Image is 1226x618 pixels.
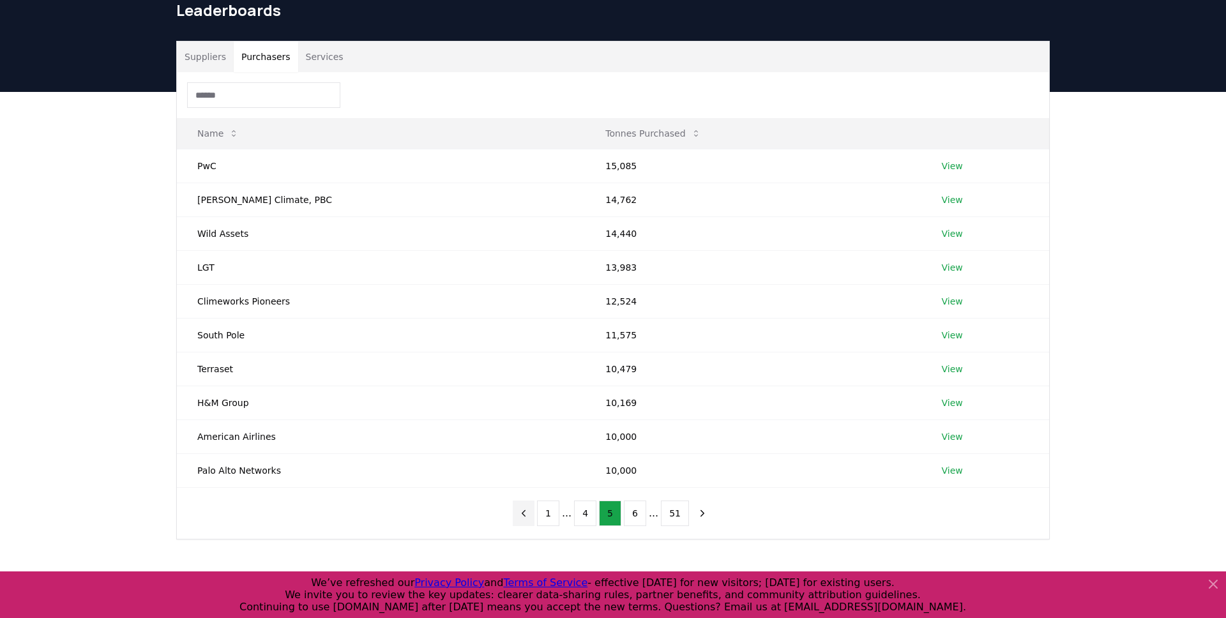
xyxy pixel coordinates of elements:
td: [PERSON_NAME] Climate, PBC [177,183,585,216]
button: previous page [513,501,534,526]
td: PwC [177,149,585,183]
a: View [942,295,963,308]
a: View [942,261,963,274]
td: 13,983 [585,250,921,284]
td: H&M Group [177,386,585,419]
button: Suppliers [177,41,234,72]
td: 10,169 [585,386,921,419]
td: 14,440 [585,216,921,250]
a: View [942,193,963,206]
td: South Pole [177,318,585,352]
td: 10,479 [585,352,921,386]
button: 51 [661,501,689,526]
button: 1 [537,501,559,526]
td: Terraset [177,352,585,386]
td: 15,085 [585,149,921,183]
button: 6 [624,501,646,526]
button: Name [187,121,249,146]
a: View [942,396,963,409]
button: Purchasers [234,41,298,72]
td: 10,000 [585,419,921,453]
button: 4 [574,501,596,526]
td: Wild Assets [177,216,585,250]
li: ... [562,506,571,521]
td: Climeworks Pioneers [177,284,585,318]
td: 12,524 [585,284,921,318]
a: View [942,227,963,240]
td: 14,762 [585,183,921,216]
button: Tonnes Purchased [595,121,711,146]
li: ... [649,506,658,521]
a: View [942,430,963,443]
a: View [942,464,963,477]
a: View [942,363,963,375]
button: 5 [599,501,621,526]
button: next page [692,501,713,526]
td: Palo Alto Networks [177,453,585,487]
td: LGT [177,250,585,284]
a: View [942,160,963,172]
td: 10,000 [585,453,921,487]
a: View [942,329,963,342]
button: Services [298,41,351,72]
td: American Airlines [177,419,585,453]
td: 11,575 [585,318,921,352]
